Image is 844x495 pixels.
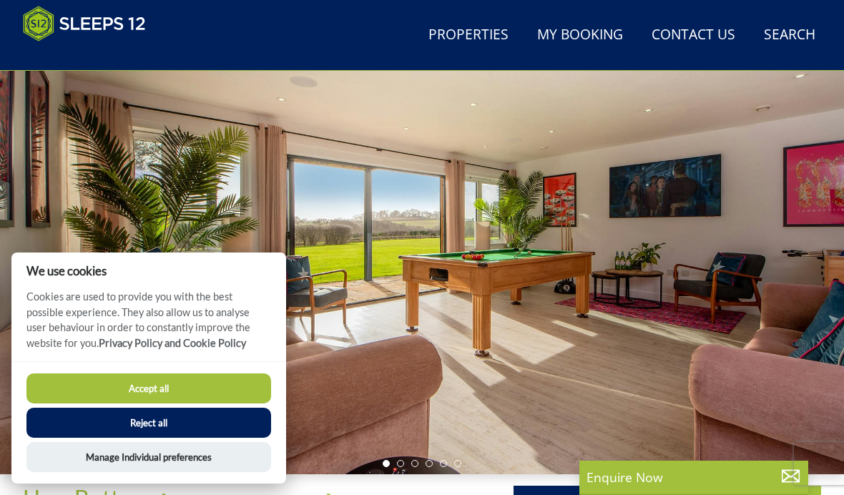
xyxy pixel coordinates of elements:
[99,337,246,349] a: Privacy Policy and Cookie Policy
[26,373,271,403] button: Accept all
[646,19,741,52] a: Contact Us
[26,408,271,438] button: Reject all
[16,50,166,62] iframe: Customer reviews powered by Trustpilot
[11,264,286,278] h2: We use cookies
[587,468,801,486] p: Enquire Now
[26,442,271,472] button: Manage Individual preferences
[423,19,514,52] a: Properties
[758,19,821,52] a: Search
[11,289,286,361] p: Cookies are used to provide you with the best possible experience. They also allow us to analyse ...
[23,6,146,41] img: Sleeps 12
[531,19,629,52] a: My Booking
